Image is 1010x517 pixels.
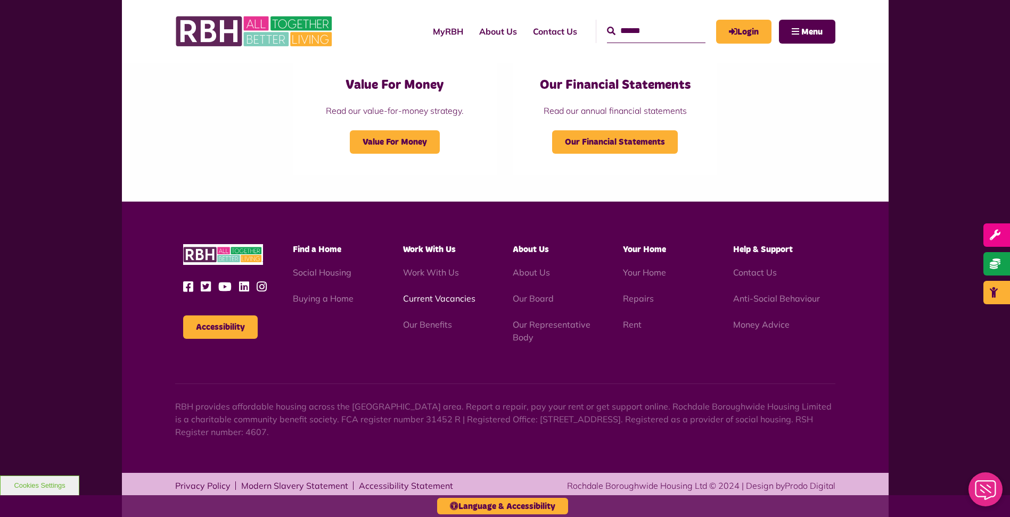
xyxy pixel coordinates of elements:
[733,319,790,330] a: Money Advice
[567,479,835,492] div: Rochdale Boroughwide Housing Ltd © 2024 | Design by
[359,481,453,490] a: Accessibility Statement
[403,293,475,304] a: Current Vacancies
[733,245,793,254] span: Help & Support
[175,11,335,52] img: RBH
[535,77,696,94] h3: Our Financial Statements
[785,480,835,491] a: Prodo Digital - open in a new tab
[535,104,696,117] p: Read our annual financial statements
[779,20,835,44] button: Navigation
[623,319,642,330] a: Rent
[733,267,777,278] a: Contact Us
[513,293,554,304] a: Our Board
[314,77,475,94] h3: Value For Money
[403,245,456,254] span: Work With Us
[471,17,525,46] a: About Us
[350,130,440,154] span: Value For Money
[175,400,835,438] p: RBH provides affordable housing across the [GEOGRAPHIC_DATA] area. Report a repair, pay your rent...
[733,293,820,304] a: Anti-Social Behaviour
[293,245,341,254] span: Find a Home
[183,244,263,265] img: RBH
[293,293,354,304] a: Buying a Home
[607,20,705,43] input: Search
[962,469,1010,517] iframe: Netcall Web Assistant for live chat
[293,267,351,278] a: Social Housing - open in a new tab
[513,245,549,254] span: About Us
[314,104,475,117] p: Read our value-for-money strategy.
[716,20,771,44] a: MyRBH
[425,17,471,46] a: MyRBH
[241,481,348,490] a: Modern Slavery Statement - open in a new tab
[552,130,678,154] span: Our Financial Statements
[623,267,666,278] a: Your Home
[623,293,654,304] a: Repairs
[513,267,550,278] a: About Us
[183,315,258,339] button: Accessibility
[623,245,666,254] span: Your Home
[403,319,452,330] a: Our Benefits
[437,498,568,514] button: Language & Accessibility
[513,319,590,343] a: Our Representative Body
[801,28,823,36] span: Menu
[403,267,459,278] a: Work With Us
[525,17,585,46] a: Contact Us
[175,481,231,490] a: Privacy Policy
